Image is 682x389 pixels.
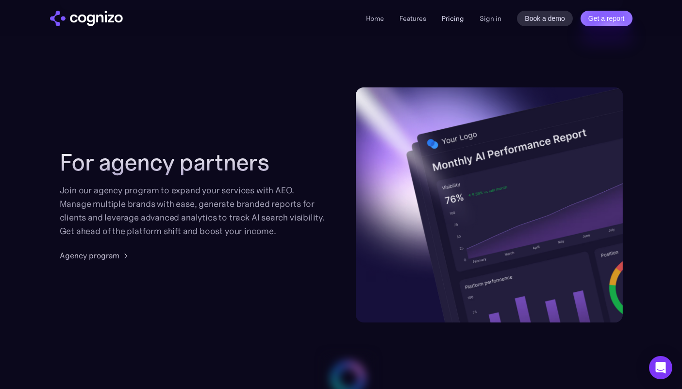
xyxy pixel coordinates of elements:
a: Features [399,14,426,23]
div: Open Intercom Messenger [649,356,672,379]
img: cognizo logo [50,11,123,26]
h2: For agency partners [60,149,327,176]
a: Book a demo [517,11,573,26]
a: home [50,11,123,26]
a: Agency program [60,250,131,261]
a: Pricing [442,14,464,23]
a: Get a report [581,11,632,26]
div: Agency program [60,250,119,261]
a: Home [366,14,384,23]
a: Sign in [480,13,501,24]
div: Join our agency program to expand your services with AEO. Manage multiple brands with ease, gener... [60,184,327,238]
